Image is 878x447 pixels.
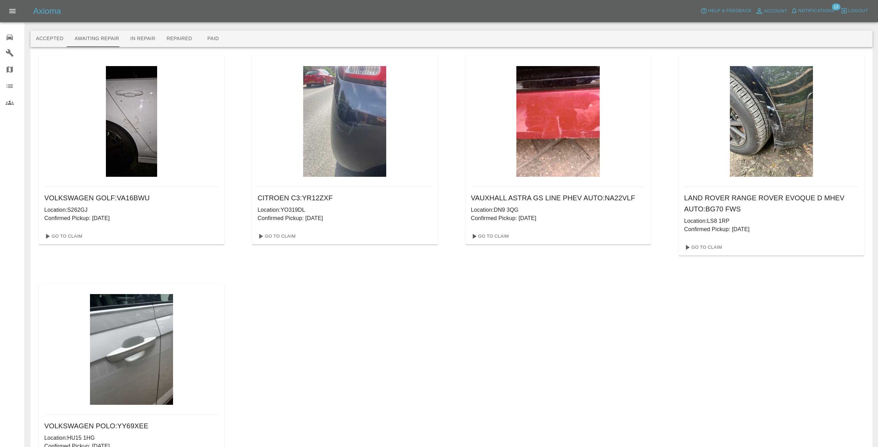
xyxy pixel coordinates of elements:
h6: VOLKSWAGEN POLO : YY69XEE [44,420,219,431]
h6: CITROEN C3 : YR12ZXF [257,192,432,203]
button: Open drawer [4,3,21,19]
p: Confirmed Pickup: [DATE] [471,214,645,222]
a: Go To Claim [255,231,297,242]
button: In Repair [125,30,161,47]
p: Confirmed Pickup: [DATE] [44,214,219,222]
p: Confirmed Pickup: [DATE] [257,214,432,222]
button: Accepted [30,30,69,47]
span: Account [764,7,787,15]
h6: VOLKSWAGEN GOLF : VA16BWU [44,192,219,203]
p: Location: HU15 1HG [44,434,219,442]
button: Awaiting Repair [69,30,125,47]
span: Logout [848,7,868,15]
button: Notifications [789,6,836,16]
h5: Axioma [33,6,61,17]
a: Go To Claim [468,231,511,242]
a: Account [753,6,789,17]
span: 13 [832,3,840,10]
a: Go To Claim [42,231,84,242]
span: Help & Feedback [708,7,751,15]
button: Help & Feedback [699,6,753,16]
p: Location: LS8 1RP [684,217,859,225]
button: Logout [839,6,870,16]
h6: VAUXHALL ASTRA GS LINE PHEV AUTO : NA22VLF [471,192,645,203]
span: Notifications [798,7,834,15]
p: Location: DN9 3QG [471,206,645,214]
a: Go To Claim [681,242,724,253]
p: Confirmed Pickup: [DATE] [684,225,859,234]
button: Repaired [161,30,198,47]
button: Paid [198,30,229,47]
h6: LAND ROVER RANGE ROVER EVOQUE D MHEV AUTO : BG70 FWS [684,192,859,215]
p: Location: S262GJ [44,206,219,214]
p: Location: YO319DL [257,206,432,214]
